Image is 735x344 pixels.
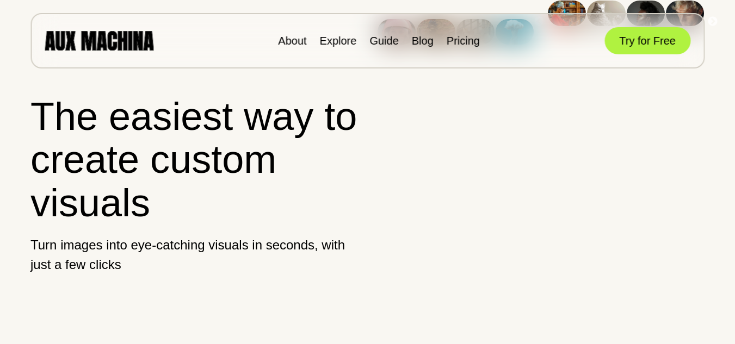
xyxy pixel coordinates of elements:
a: About [278,35,306,47]
p: Turn images into eye-catching visuals in seconds, with just a few clicks [30,235,358,274]
img: AUX MACHINA [45,31,153,50]
a: Blog [412,35,434,47]
a: Pricing [447,35,480,47]
a: Explore [320,35,357,47]
h1: The easiest way to create custom visuals [30,95,358,224]
a: Guide [369,35,398,47]
button: Try for Free [604,27,690,54]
